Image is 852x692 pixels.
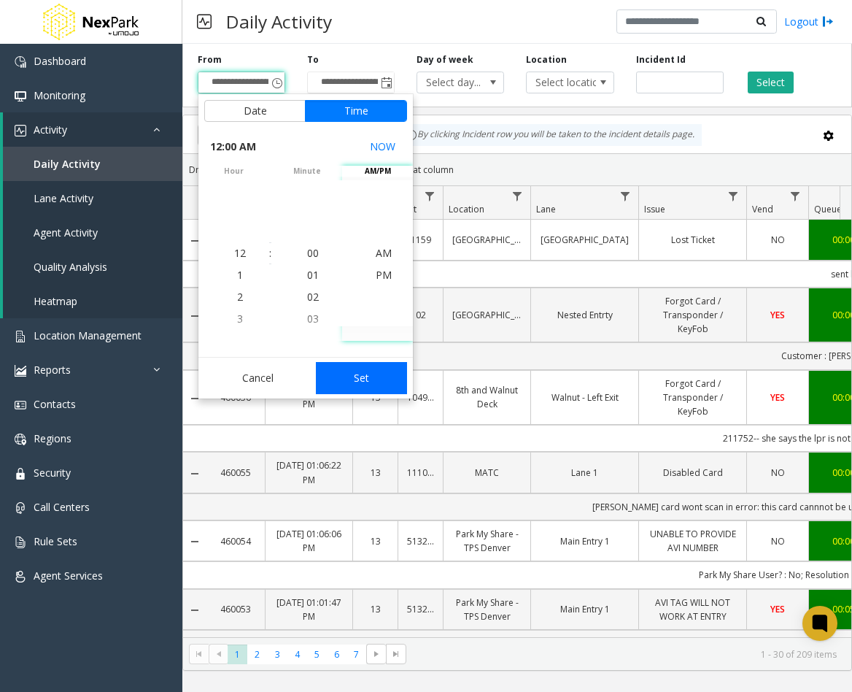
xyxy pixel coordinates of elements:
div: By clicking Incident row you will be taken to the incident details page. [398,124,702,146]
div: Drag a column header and drop it here to group by that column [183,157,851,182]
a: Nested Entrty [540,308,630,322]
span: 1 [237,268,243,282]
a: NO [756,233,799,247]
img: 'icon' [15,56,26,68]
span: Select location... [527,72,596,93]
span: Page 1 [228,645,247,664]
span: Lane Activity [34,191,93,205]
a: Walnut - Left Exit [540,391,630,404]
img: 'icon' [15,331,26,342]
img: 'icon' [15,502,26,514]
button: Set [316,362,408,394]
span: Toggle popup [378,72,394,93]
a: UNABLE TO PROVIDE AVI NUMBER [648,527,737,555]
kendo-pager-info: 1 - 30 of 209 items [415,648,837,661]
a: 8th and Walnut Deck [452,383,522,411]
a: Collapse Details [183,393,206,404]
span: Monitoring [34,88,85,102]
a: Quality Analysis [3,250,182,284]
span: 3 [237,312,243,326]
span: Page 5 [307,645,327,664]
a: 104900 [407,391,434,404]
img: 'icon' [15,571,26,583]
span: Quality Analysis [34,260,107,274]
span: Page 4 [287,645,307,664]
span: hour [198,166,269,177]
span: Location Management [34,328,142,342]
span: Activity [34,123,67,137]
a: Lane Activity [3,181,182,215]
img: pageIcon [197,4,212,39]
a: Main Entry 1 [540,534,630,548]
a: [GEOGRAPHIC_DATA] [452,233,522,247]
button: Select now [364,134,401,160]
span: 00 [307,246,319,260]
a: Forgot Card / Transponder / KeyFob [648,377,737,419]
a: Lane 1 [540,466,630,480]
span: Location [449,203,484,215]
a: Logout [784,14,834,29]
span: Page 3 [268,645,287,664]
span: NO [771,535,785,547]
label: Day of week [417,53,473,66]
span: 02 [307,290,319,304]
label: From [198,53,222,66]
span: YES [770,603,785,615]
a: Main Entry 1 [540,602,630,616]
img: 'icon' [15,434,26,445]
a: Collapse Details [183,604,206,616]
a: YES [756,602,799,616]
a: MATC [452,466,522,480]
span: 12:00 AM [210,137,256,157]
span: Security [34,466,71,480]
label: Incident Id [636,53,686,66]
a: Collapse Details [183,235,206,247]
span: minute [271,166,342,177]
a: 13 [362,602,389,616]
button: Select [748,72,794,93]
a: Vend Filter Menu [786,186,805,206]
a: Location Filter Menu [508,186,527,206]
a: 13 [362,466,389,480]
a: NO [756,534,799,548]
span: Vend [752,203,773,215]
span: Agent Services [34,569,103,583]
a: YES [756,308,799,322]
a: 13 [362,534,389,548]
a: NO [756,466,799,480]
img: 'icon' [15,91,26,102]
span: YES [770,391,785,404]
a: 111000 [407,466,434,480]
span: 01 [307,268,319,282]
span: Regions [34,431,71,445]
a: [DATE] 01:01:47 PM [274,596,344,623]
span: Dashboard [34,54,86,68]
a: [DATE] 01:06:06 PM [274,527,344,555]
a: Park My Share - TPS Denver [452,596,522,623]
span: Page 6 [327,645,346,664]
span: Go to the next page [366,644,386,664]
span: NO [771,234,785,246]
a: Activity [3,112,182,147]
a: Lane Filter Menu [616,186,635,206]
button: Cancel [204,362,311,394]
span: Lane [536,203,556,215]
h3: Daily Activity [219,4,339,39]
img: 'icon' [15,537,26,548]
button: Date tab [204,100,306,122]
span: Queue [814,203,842,215]
span: 2 [237,290,243,304]
span: Contacts [34,397,76,411]
span: NO [771,466,785,479]
a: 513282 [407,602,434,616]
span: Page 2 [247,645,267,664]
a: [DATE] 01:06:22 PM [274,458,344,486]
span: Go to the last page [386,644,406,664]
span: Toggle popup [268,72,284,93]
label: To [307,53,319,66]
span: AM [376,246,392,260]
a: YES [756,391,799,404]
label: Location [526,53,567,66]
a: Heatmap [3,284,182,318]
a: Lot Filter Menu [420,186,440,206]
